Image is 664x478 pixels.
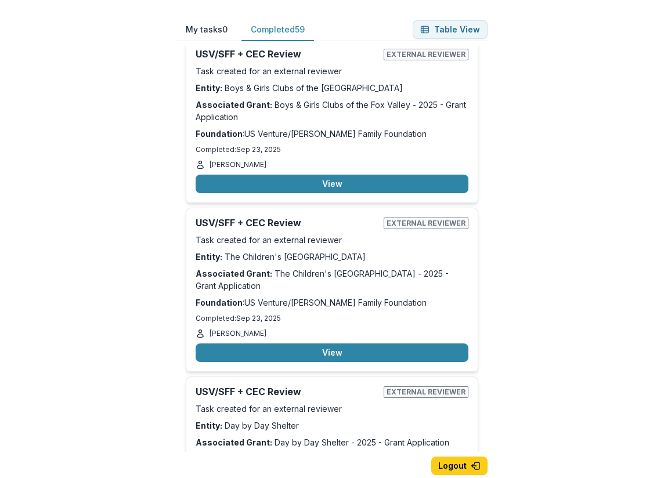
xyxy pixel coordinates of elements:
p: Day by Day Shelter [196,419,468,432]
strong: Entity: [196,83,222,93]
span: External reviewer [384,386,468,398]
p: [PERSON_NAME] [210,328,266,339]
p: Task created for an external reviewer [196,403,468,415]
button: View [196,343,468,362]
strong: Foundation [196,129,243,139]
p: The Children's [GEOGRAPHIC_DATA] [196,251,468,263]
button: View [196,175,468,193]
strong: Entity: [196,421,222,430]
p: Completed: Sep 23, 2025 [196,313,468,324]
p: Boys & Girls Clubs of the Fox Valley - 2025 - Grant Application [196,99,468,123]
p: Day by Day Shelter - 2025 - Grant Application [196,436,468,448]
p: Task created for an external reviewer [196,65,468,77]
p: The Children's [GEOGRAPHIC_DATA] - 2025 - Grant Application [196,267,468,292]
button: Completed 59 [241,19,314,41]
h2: USV/SFF + CEC Review [196,386,379,397]
strong: Foundation [196,298,243,307]
button: Logout [431,457,488,475]
span: External reviewer [384,49,468,60]
strong: Associated Grant: [196,437,272,447]
button: My tasks 0 [176,19,237,41]
p: Completed: Sep 23, 2025 [196,144,468,155]
button: Table View [413,20,488,39]
p: : US Venture/[PERSON_NAME] Family Foundation [196,296,468,309]
p: Boys & Girls Clubs of the [GEOGRAPHIC_DATA] [196,82,468,94]
p: [PERSON_NAME] [210,160,266,170]
strong: Associated Grant: [196,100,272,110]
span: External reviewer [384,218,468,229]
strong: Entity: [196,252,222,262]
h2: USV/SFF + CEC Review [196,218,379,229]
h2: USV/SFF + CEC Review [196,49,379,60]
p: Task created for an external reviewer [196,234,468,246]
strong: Associated Grant: [196,269,272,278]
p: : US Venture/[PERSON_NAME] Family Foundation [196,128,468,140]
